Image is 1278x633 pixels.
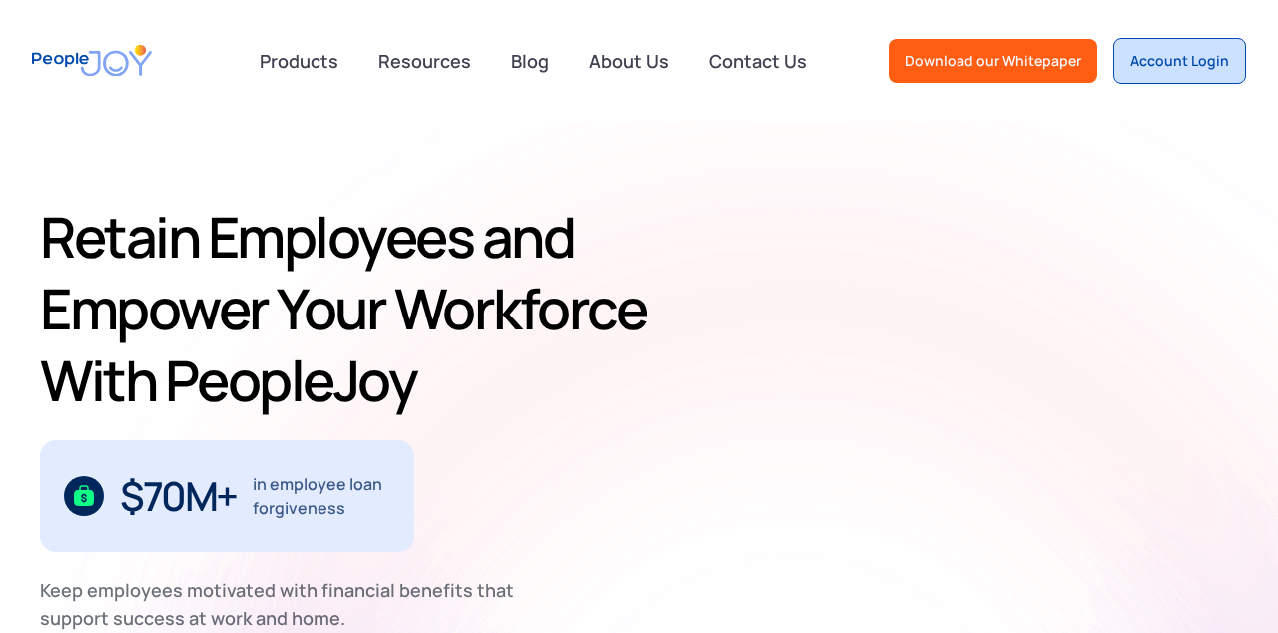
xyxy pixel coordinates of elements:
[499,39,561,83] a: Blog
[120,480,237,512] div: $70M+
[889,39,1097,83] a: Download our Whitepaper
[32,32,152,89] a: home
[577,39,681,83] a: About Us
[905,51,1081,71] div: Download our Whitepaper
[248,41,350,81] div: Products
[366,39,483,83] a: Resources
[1130,51,1229,71] div: Account Login
[40,576,531,632] div: Keep employees motivated with financial benefits that support success at work and home.
[253,472,391,520] div: in employee loan forgiveness
[697,39,819,83] a: Contact Us
[1113,38,1246,84] a: Account Login
[40,440,414,552] div: 1 / 3
[40,201,663,416] h1: Retain Employees and Empower Your Workforce With PeopleJoy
